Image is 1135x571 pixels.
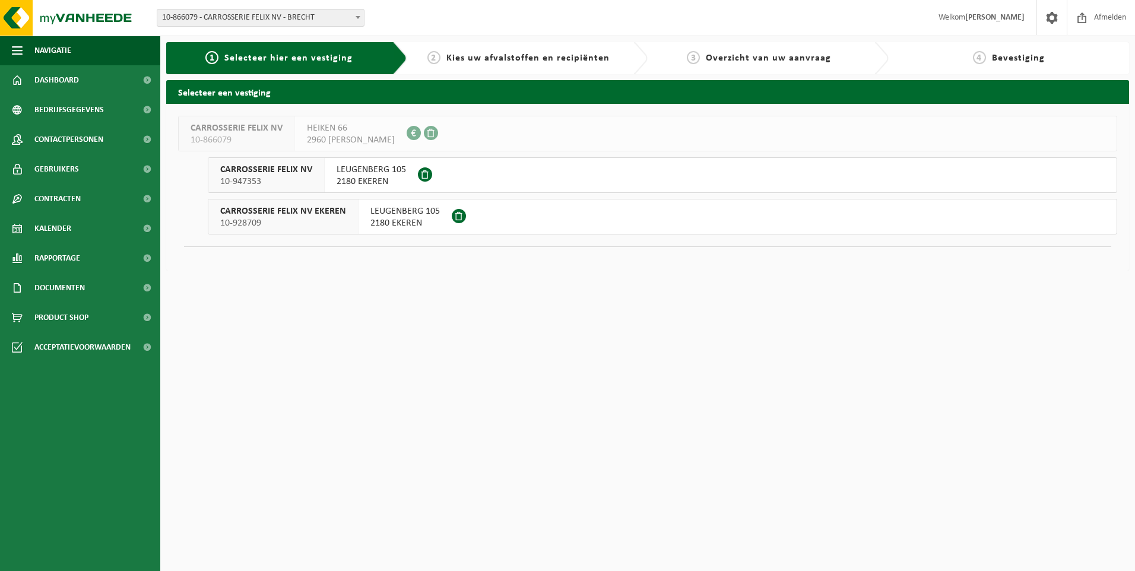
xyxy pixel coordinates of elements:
span: Gebruikers [34,154,79,184]
span: Contracten [34,184,81,214]
h2: Selecteer een vestiging [166,80,1129,103]
span: Selecteer hier een vestiging [224,53,353,63]
span: Bevestiging [992,53,1045,63]
span: 2 [427,51,440,64]
span: Contactpersonen [34,125,103,154]
span: 2960 [PERSON_NAME] [307,134,395,146]
span: 2180 EKEREN [370,217,440,229]
span: CARROSSERIE FELIX NV EKEREN [220,205,346,217]
span: Kies uw afvalstoffen en recipiënten [446,53,610,63]
span: Product Shop [34,303,88,332]
span: Kalender [34,214,71,243]
span: 10-866079 [191,134,283,146]
span: Rapportage [34,243,80,273]
span: 3 [687,51,700,64]
button: CARROSSERIE FELIX NV 10-947353 LEUGENBERG 1052180 EKEREN [208,157,1117,193]
span: Overzicht van uw aanvraag [706,53,831,63]
strong: [PERSON_NAME] [965,13,1025,22]
span: Documenten [34,273,85,303]
span: HEIKEN 66 [307,122,395,134]
span: LEUGENBERG 105 [370,205,440,217]
span: 10-947353 [220,176,312,188]
span: Dashboard [34,65,79,95]
span: 10-866079 - CARROSSERIE FELIX NV - BRECHT [157,9,364,26]
span: 10-928709 [220,217,346,229]
span: CARROSSERIE FELIX NV [220,164,312,176]
span: Acceptatievoorwaarden [34,332,131,362]
span: 4 [973,51,986,64]
span: 2180 EKEREN [337,176,406,188]
span: 1 [205,51,218,64]
span: Navigatie [34,36,71,65]
button: CARROSSERIE FELIX NV EKEREN 10-928709 LEUGENBERG 1052180 EKEREN [208,199,1117,234]
span: CARROSSERIE FELIX NV [191,122,283,134]
span: LEUGENBERG 105 [337,164,406,176]
span: Bedrijfsgegevens [34,95,104,125]
span: 10-866079 - CARROSSERIE FELIX NV - BRECHT [157,9,364,27]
